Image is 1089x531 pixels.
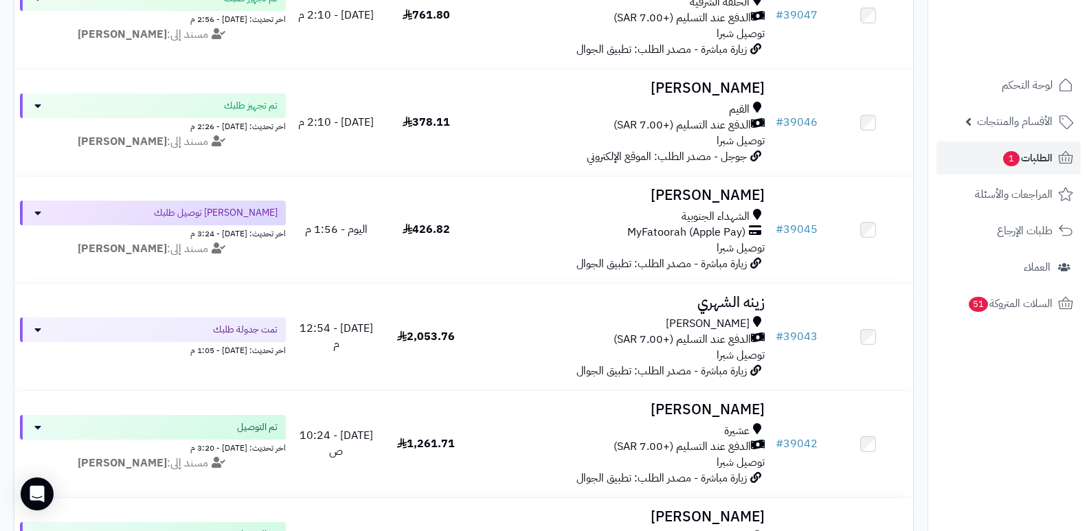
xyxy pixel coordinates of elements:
[936,69,1081,102] a: لوحة التحكم
[717,240,765,256] span: توصيل شبرا
[213,323,278,337] span: تمت جدولة طلبك
[614,439,751,455] span: الدفع عند التسليم (+7.00 SAR)
[614,332,751,348] span: الدفع عند التسليم (+7.00 SAR)
[776,114,818,131] a: #39046
[397,436,455,452] span: 1,261.71
[997,221,1053,240] span: طلبات الإرجاع
[477,80,765,96] h3: [PERSON_NAME]
[576,363,747,379] span: زيارة مباشرة - مصدر الطلب: تطبيق الجوال
[20,342,286,357] div: اخر تحديث: [DATE] - 1:05 م
[397,328,455,345] span: 2,053.76
[477,402,765,418] h3: [PERSON_NAME]
[729,102,750,117] span: القيم
[477,509,765,525] h3: [PERSON_NAME]
[776,7,783,23] span: #
[936,178,1081,211] a: المراجعات والأسئلة
[20,118,286,133] div: اخر تحديث: [DATE] - 2:26 م
[776,221,818,238] a: #39045
[776,436,783,452] span: #
[717,25,765,42] span: توصيل شبرا
[682,209,750,225] span: الشهداء الجنوبية
[576,41,747,58] span: زيارة مباشرة - مصدر الطلب: تطبيق الجوال
[776,114,783,131] span: #
[936,251,1081,284] a: العملاء
[1002,76,1053,95] span: لوحة التحكم
[298,7,374,23] span: [DATE] - 2:10 م
[305,221,368,238] span: اليوم - 1:56 م
[724,423,750,439] span: عشيرة
[776,7,818,23] a: #39047
[576,470,747,486] span: زيارة مباشرة - مصدر الطلب: تطبيق الجوال
[614,10,751,26] span: الدفع عند التسليم (+7.00 SAR)
[936,142,1081,174] a: الطلبات1
[776,328,783,345] span: #
[403,7,450,23] span: 761.80
[717,133,765,149] span: توصيل شبرا
[969,297,988,312] span: 51
[576,256,747,272] span: زيارة مباشرة - مصدر الطلب: تطبيق الجوال
[78,455,167,471] strong: [PERSON_NAME]
[403,221,450,238] span: 426.82
[20,440,286,454] div: اخر تحديث: [DATE] - 3:20 م
[627,225,745,240] span: MyFatoorah (Apple Pay)
[224,99,278,113] span: تم تجهيز طلبك
[977,112,1053,131] span: الأقسام والمنتجات
[20,225,286,240] div: اخر تحديث: [DATE] - 3:24 م
[20,11,286,25] div: اخر تحديث: [DATE] - 2:56 م
[936,214,1081,247] a: طلبات الإرجاع
[1002,148,1053,168] span: الطلبات
[936,287,1081,320] a: السلات المتروكة51
[10,241,296,257] div: مسند إلى:
[78,133,167,150] strong: [PERSON_NAME]
[154,206,278,220] span: [PERSON_NAME] توصيل طلبك
[477,188,765,203] h3: [PERSON_NAME]
[10,455,296,471] div: مسند إلى:
[10,27,296,43] div: مسند إلى:
[776,328,818,345] a: #39043
[587,148,747,165] span: جوجل - مصدر الطلب: الموقع الإلكتروني
[1003,151,1020,166] span: 1
[21,477,54,510] div: Open Intercom Messenger
[1024,258,1051,277] span: العملاء
[10,134,296,150] div: مسند إلى:
[776,436,818,452] a: #39042
[237,420,278,434] span: تم التوصيل
[666,316,750,332] span: [PERSON_NAME]
[477,295,765,310] h3: زينه الشهري
[967,294,1053,313] span: السلات المتروكة
[717,347,765,363] span: توصيل شبرا
[776,221,783,238] span: #
[614,117,751,133] span: الدفع عند التسليم (+7.00 SAR)
[300,427,373,460] span: [DATE] - 10:24 ص
[996,35,1076,64] img: logo-2.png
[403,114,450,131] span: 378.11
[300,320,373,352] span: [DATE] - 12:54 م
[975,185,1053,204] span: المراجعات والأسئلة
[717,454,765,471] span: توصيل شبرا
[78,26,167,43] strong: [PERSON_NAME]
[78,240,167,257] strong: [PERSON_NAME]
[298,114,374,131] span: [DATE] - 2:10 م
